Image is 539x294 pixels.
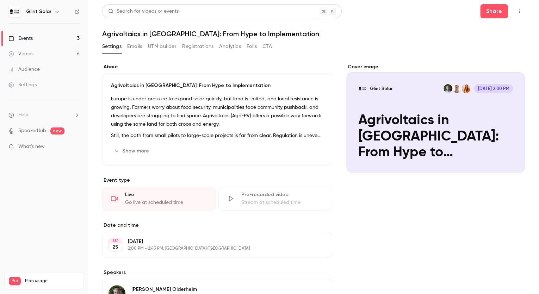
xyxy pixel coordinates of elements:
[8,50,33,57] div: Videos
[127,41,142,52] button: Emails
[8,66,40,73] div: Audience
[125,191,207,198] div: Live
[8,35,33,42] div: Events
[102,177,332,184] p: Event type
[111,145,153,157] button: Show more
[125,199,207,206] div: Go live at scheduled time
[219,41,241,52] button: Analytics
[346,63,525,173] section: Cover image
[9,6,20,17] img: Glint Solar
[247,41,257,52] button: Polls
[241,191,323,198] div: Pre-recorded video
[102,222,332,229] label: Date and time
[102,41,122,52] button: Settings
[9,277,21,285] span: Pro
[111,95,323,129] p: Europe is under pressure to expand solar quickly, but land is limited, and local resistance is gr...
[480,4,508,18] button: Share
[18,111,29,119] span: Help
[241,199,323,206] div: Stream at scheduled time
[112,244,118,251] p: 25
[71,144,80,150] iframe: Noticeable Trigger
[18,143,45,150] span: What's new
[109,238,122,243] div: SEP
[128,246,295,251] p: 2:00 PM - 2:45 PM, [GEOGRAPHIC_DATA]/[GEOGRAPHIC_DATA]
[111,82,323,89] p: Agrivoltaics in [GEOGRAPHIC_DATA]: From Hype to Implementation
[111,131,323,140] p: Still, the path from small pilots to large-scale projects is far from clear. Regulation is uneven...
[346,63,525,70] label: Cover image
[131,286,200,293] p: [PERSON_NAME] Olderheim
[18,127,46,135] a: SpeakerHub
[148,41,176,52] button: UTM builder
[50,127,64,135] span: new
[102,269,332,276] label: Speakers
[102,63,332,70] label: About
[26,8,51,15] h6: Glint Solar
[8,111,80,119] li: help-dropdown-opener
[102,187,216,211] div: LiveGo live at scheduled time
[102,30,525,38] h1: Agrivoltaics in [GEOGRAPHIC_DATA]: From Hype to Implementation
[218,187,332,211] div: Pre-recorded videoStream at scheduled time
[182,41,213,52] button: Registrations
[128,238,295,245] p: [DATE]
[108,8,179,15] div: Search for videos or events
[262,41,272,52] button: CTA
[8,81,37,88] div: Settings
[25,278,79,284] span: Plan usage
